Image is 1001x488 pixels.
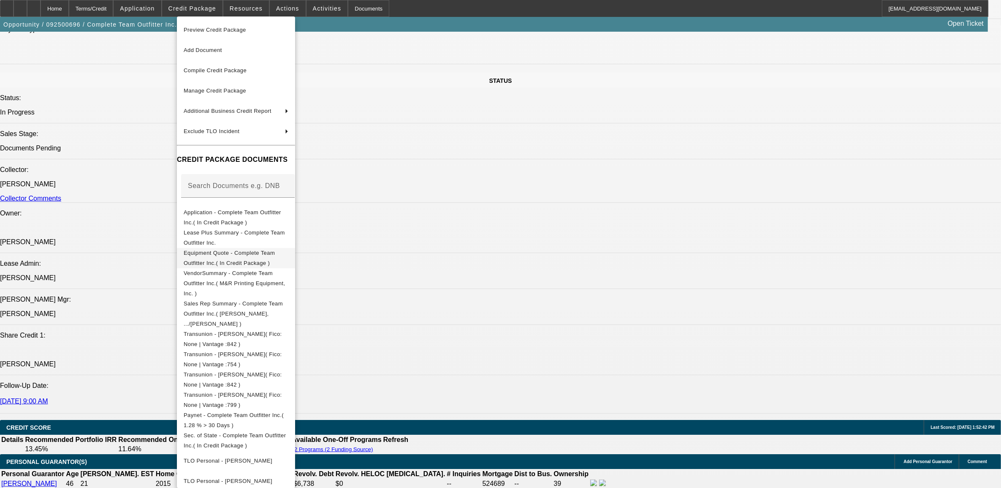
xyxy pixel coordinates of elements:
[184,67,247,74] span: Compile Credit Package
[177,369,295,390] button: Transunion - Widman, Bryan( Fico: None | Vantage :842 )
[184,351,282,367] span: Transunion - [PERSON_NAME]( Fico: None | Vantage :754 )
[177,430,295,450] button: Sec. of State - Complete Team Outfitter Inc.( In Credit Package )
[177,268,295,298] button: VendorSummary - Complete Team Outfitter Inc.( M&R Printing Equipment, Inc. )
[184,330,282,347] span: Transunion - [PERSON_NAME]( Fico: None | Vantage :842 )
[184,108,271,114] span: Additional Business Credit Report
[177,207,295,227] button: Application - Complete Team Outfitter Inc.( In Credit Package )
[184,371,282,387] span: Transunion - [PERSON_NAME]( Fico: None | Vantage :842 )
[177,227,295,248] button: Lease Plus Summary - Complete Team Outfitter Inc.
[188,182,280,189] mat-label: Search Documents e.g. DNB
[184,128,239,134] span: Exclude TLO Incident
[184,457,272,463] span: TLO Personal - [PERSON_NAME]
[177,410,295,430] button: Paynet - Complete Team Outfitter Inc.( 1.28 % > 30 Days )
[184,412,284,428] span: Paynet - Complete Team Outfitter Inc.( 1.28 % > 30 Days )
[184,27,246,33] span: Preview Credit Package
[184,270,285,296] span: VendorSummary - Complete Team Outfitter Inc.( M&R Printing Equipment, Inc. )
[184,47,222,53] span: Add Document
[184,249,275,266] span: Equipment Quote - Complete Team Outfitter Inc.( In Credit Package )
[184,229,285,245] span: Lease Plus Summary - Complete Team Outfitter Inc.
[177,155,295,165] h4: CREDIT PACKAGE DOCUMENTS
[184,477,272,484] span: TLO Personal - [PERSON_NAME]
[177,349,295,369] button: Transunion - Gibson, Matthew( Fico: None | Vantage :754 )
[184,300,283,327] span: Sales Rep Summary - Complete Team Outfitter Inc.( [PERSON_NAME], .../[PERSON_NAME] )
[177,450,295,471] button: TLO Personal - Gibson, Matthew
[177,329,295,349] button: Transunion - Majka, Adam( Fico: None | Vantage :842 )
[184,391,282,408] span: Transunion - [PERSON_NAME]( Fico: None | Vantage :799 )
[184,209,281,225] span: Application - Complete Team Outfitter Inc.( In Credit Package )
[177,390,295,410] button: Transunion - Ehrnstrom, Alexander( Fico: None | Vantage :799 )
[184,87,246,94] span: Manage Credit Package
[177,248,295,268] button: Equipment Quote - Complete Team Outfitter Inc.( In Credit Package )
[184,432,286,448] span: Sec. of State - Complete Team Outfitter Inc.( In Credit Package )
[177,298,295,329] button: Sales Rep Summary - Complete Team Outfitter Inc.( Wesolowski, .../O'Malley, Ryan )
